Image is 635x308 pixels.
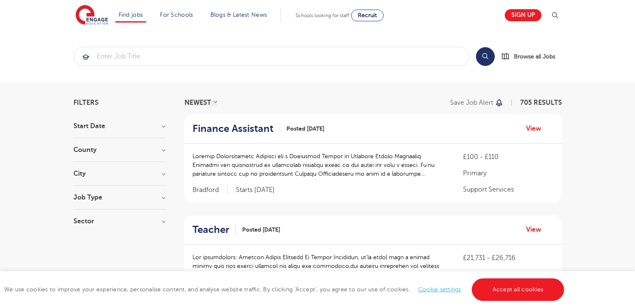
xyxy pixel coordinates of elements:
span: Filters [73,99,99,106]
a: Cookie settings [418,286,461,293]
a: View [526,123,547,134]
a: Sign up [505,9,541,21]
span: Schools looking for staff [296,13,349,18]
span: We use cookies to improve your experience, personalise content, and analyse website traffic. By c... [4,286,566,293]
button: Save job alert [450,99,504,106]
p: Lor ipsumdolors: Ametcon Adipis Elitsedd Ei Tempor Incididun, ut’la etdol magn a enimad minimv qu... [192,253,447,279]
span: Recruit [358,12,377,18]
a: Blogs & Latest News [210,12,267,18]
div: Submit [73,47,470,66]
h3: County [73,146,165,153]
a: Accept all cookies [472,278,564,301]
a: Finance Assistant [192,123,280,135]
a: For Schools [160,12,193,18]
span: Browse all Jobs [514,52,555,61]
p: Primary [463,168,553,178]
input: Submit [74,47,469,66]
p: Support Services [463,184,553,194]
a: Teacher [192,224,236,236]
h3: Sector [73,218,165,225]
p: Loremip Dolorsitametc Adipisci eli s Doeiusmod Tempor in Utlabore Etdolo Magnaaliq Enimadmi ven q... [192,152,447,178]
p: £21,731 - £26,716 [463,253,553,263]
h2: Teacher [192,224,229,236]
a: Recruit [351,10,384,21]
a: Find jobs [119,12,143,18]
button: Search [476,47,495,66]
h3: Job Type [73,194,165,201]
span: Posted [DATE] [242,225,280,234]
h3: City [73,170,165,177]
p: Primary [463,269,553,279]
img: Engage Education [76,5,108,26]
span: Bradford [192,186,228,194]
a: View [526,224,547,235]
p: Starts [DATE] [236,186,275,194]
h2: Finance Assistant [192,123,273,135]
span: 705 RESULTS [520,99,562,106]
p: £100 - £110 [463,152,553,162]
p: Save job alert [450,99,493,106]
a: Browse all Jobs [501,52,562,61]
h3: Start Date [73,123,165,129]
span: Posted [DATE] [286,124,324,133]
